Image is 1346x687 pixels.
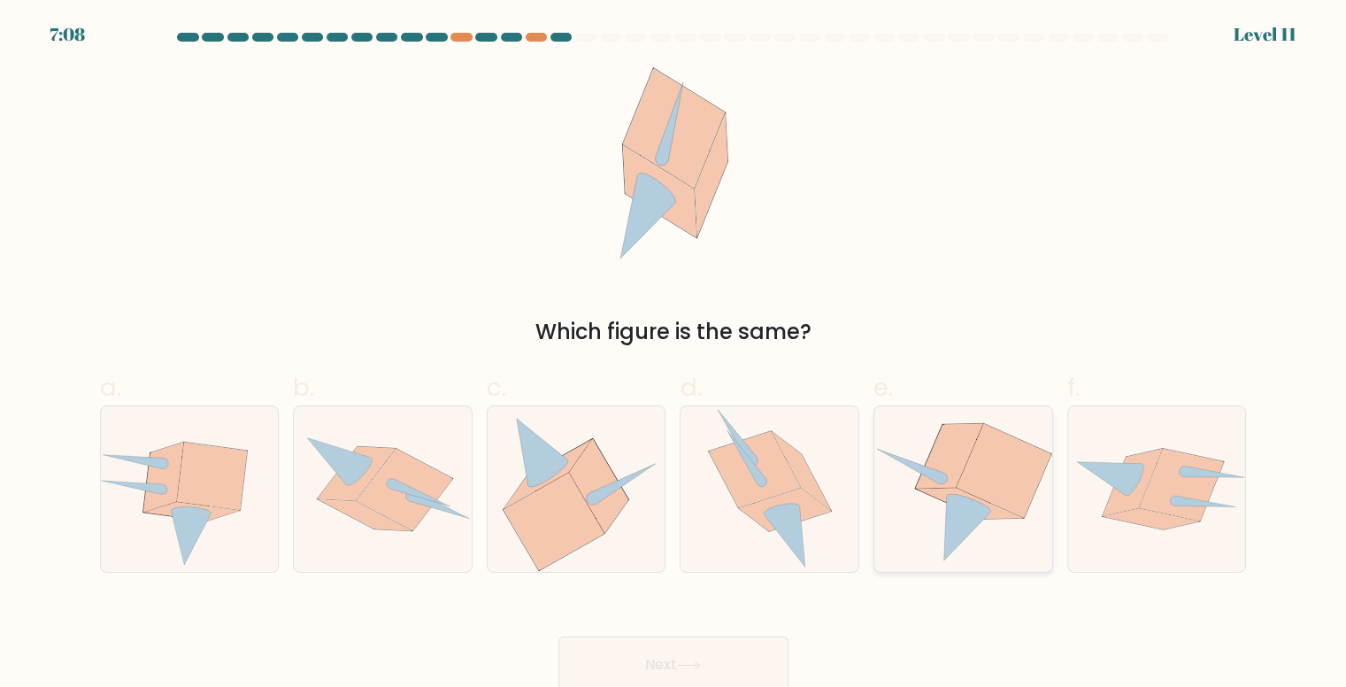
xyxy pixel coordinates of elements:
span: f. [1067,370,1080,405]
div: Level 11 [1234,21,1296,48]
span: c. [487,370,506,405]
span: e. [873,370,893,405]
div: 7:08 [50,21,85,48]
span: b. [293,370,314,405]
span: a. [100,370,121,405]
div: Which figure is the same? [111,316,1236,348]
span: d. [680,370,701,405]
